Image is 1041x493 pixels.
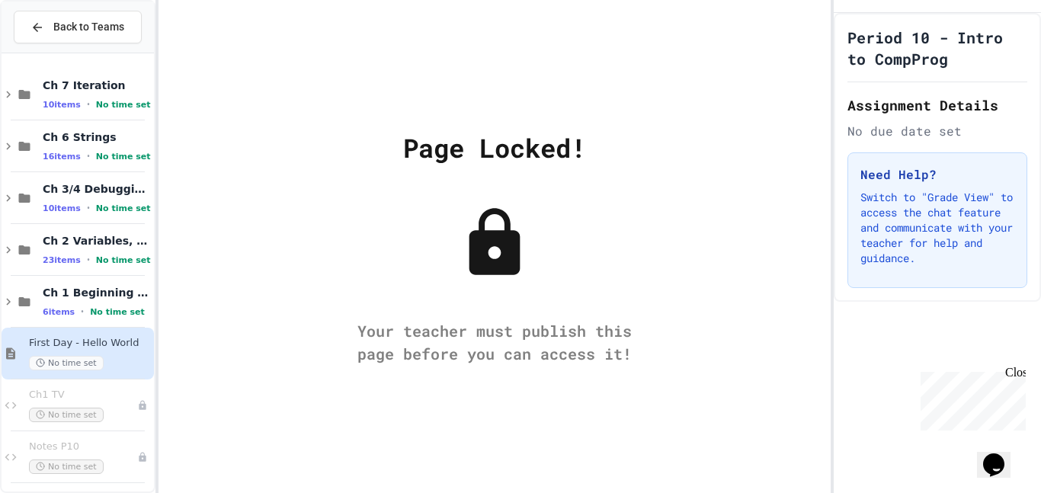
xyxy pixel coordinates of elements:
div: Page Locked! [403,128,586,167]
h3: Need Help? [860,165,1014,184]
div: No due date set [847,122,1027,140]
span: No time set [90,307,145,317]
span: Ch1 TV [29,389,137,402]
div: Your teacher must publish this page before you can access it! [342,319,647,365]
div: Unpublished [137,452,148,463]
iframe: chat widget [977,432,1026,478]
span: No time set [96,203,151,213]
span: 23 items [43,255,81,265]
span: • [87,254,90,266]
h1: Period 10 - Intro to CompProg [847,27,1027,69]
span: 10 items [43,203,81,213]
span: No time set [96,152,151,162]
span: Ch 6 Strings [43,130,151,144]
div: Unpublished [137,400,148,411]
span: No time set [96,100,151,110]
span: Ch 1 Beginning in CS [43,286,151,299]
div: Chat with us now!Close [6,6,105,97]
span: • [87,98,90,110]
span: No time set [96,255,151,265]
span: No time set [29,459,104,474]
span: 16 items [43,152,81,162]
span: First Day - Hello World [29,337,151,350]
span: • [87,202,90,214]
span: Notes P10 [29,440,137,453]
span: Ch 3/4 Debugging/Modules [43,182,151,196]
span: No time set [29,356,104,370]
iframe: chat widget [914,366,1026,431]
span: Back to Teams [53,19,124,35]
h2: Assignment Details [847,94,1027,116]
p: Switch to "Grade View" to access the chat feature and communicate with your teacher for help and ... [860,190,1014,266]
span: • [87,150,90,162]
span: • [81,306,84,318]
span: No time set [29,408,104,422]
span: Ch 2 Variables, Statements & Expressions [43,234,151,248]
span: 6 items [43,307,75,317]
span: 10 items [43,100,81,110]
span: Ch 7 Iteration [43,78,151,92]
